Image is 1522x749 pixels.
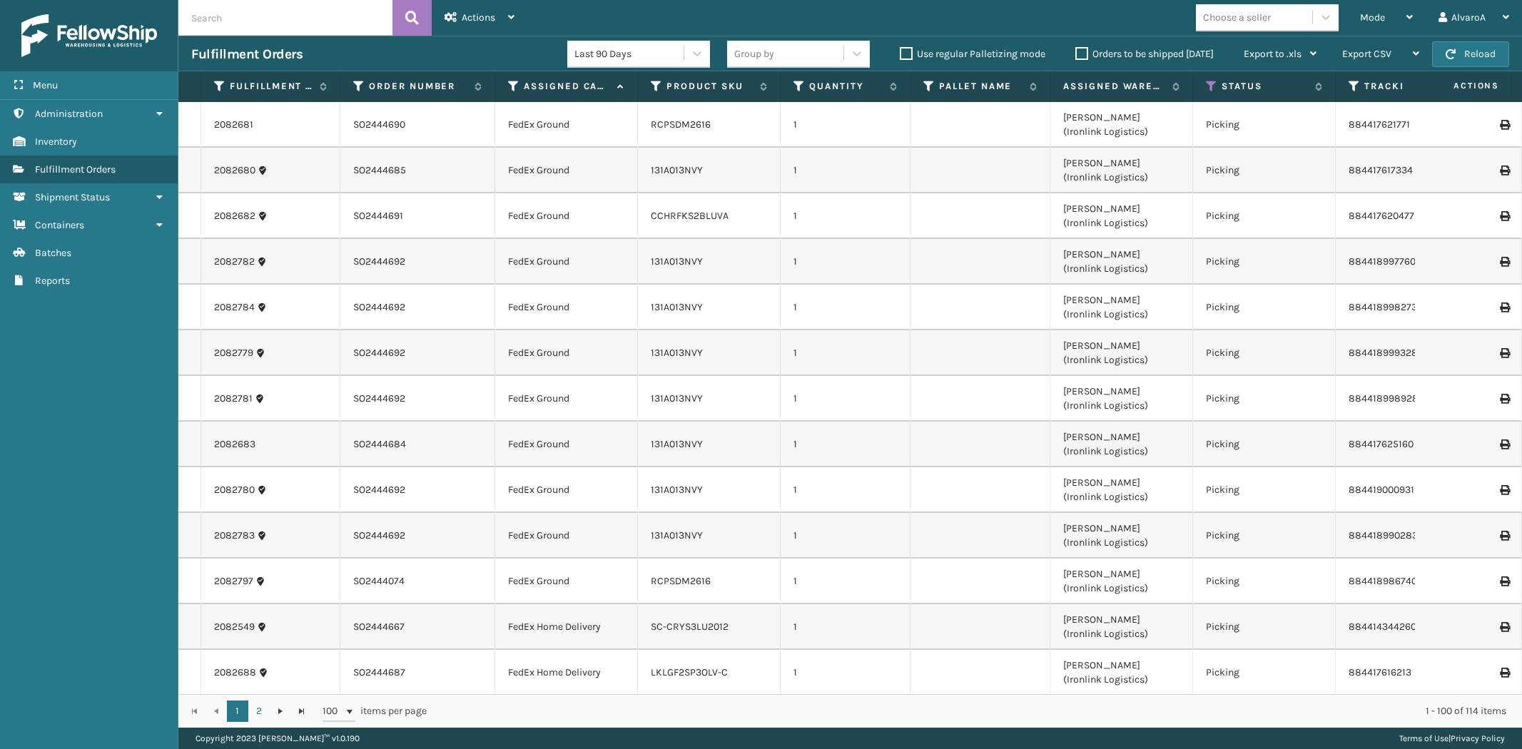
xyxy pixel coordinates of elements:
td: Picking [1193,422,1336,467]
td: Picking [1193,467,1336,513]
span: Batches [35,247,71,259]
a: 884417617334 [1349,164,1413,176]
a: SC-CRYS3LU2012 [651,621,729,633]
a: 884418990283 [1349,529,1418,541]
span: Go to the last page [296,705,308,717]
label: Assigned Carrier Service [524,80,610,93]
a: 884418997760 [1349,255,1416,267]
td: FedEx Ground [495,376,638,422]
span: Menu [33,79,58,91]
td: SO2444667 [340,604,495,650]
td: [PERSON_NAME] (Ironlink Logistics) [1050,559,1193,604]
td: [PERSON_NAME] (Ironlink Logistics) [1050,285,1193,330]
span: Export CSV [1342,48,1391,60]
span: Fulfillment Orders [35,163,116,175]
td: Picking [1193,376,1336,422]
td: 1 [781,513,910,559]
td: [PERSON_NAME] (Ironlink Logistics) [1050,650,1193,695]
td: 1 [781,376,910,422]
td: SO2444684 [340,422,495,467]
a: 884414344260 [1349,621,1416,633]
a: 884418999328 [1349,347,1418,359]
a: 2082549 [214,620,255,634]
label: Quantity [809,80,883,93]
img: logo [21,14,157,57]
a: 884418998928 [1349,392,1419,404]
span: Reports [35,275,70,287]
td: Picking [1193,102,1336,148]
a: 2082781 [214,392,253,406]
a: Go to the last page [291,700,313,722]
td: FedEx Ground [495,422,638,467]
a: 131A013NVY [651,255,703,267]
label: Order Number [369,80,467,93]
a: 884417625160 [1349,438,1414,450]
td: SO2444074 [340,559,495,604]
div: | [1399,728,1505,749]
a: Privacy Policy [1451,733,1505,743]
a: 2082780 [214,483,255,497]
td: FedEx Ground [495,193,638,239]
td: Picking [1193,330,1336,376]
td: Picking [1193,604,1336,650]
i: Print Label [1500,120,1508,130]
td: FedEx Ground [495,513,638,559]
div: Group by [734,46,774,61]
label: Orders to be shipped [DATE] [1075,48,1214,60]
td: Picking [1193,559,1336,604]
span: 100 [323,704,344,718]
a: 131A013NVY [651,438,703,450]
i: Print Label [1500,668,1508,678]
i: Print Label [1500,211,1508,221]
td: [PERSON_NAME] (Ironlink Logistics) [1050,148,1193,193]
span: items per page [323,700,427,722]
span: Inventory [35,136,77,148]
td: FedEx Ground [495,239,638,285]
td: 1 [781,467,910,513]
td: SO2444692 [340,330,495,376]
a: 2082784 [214,300,255,315]
td: Picking [1193,148,1336,193]
a: 2082782 [214,255,255,269]
td: SO2444692 [340,467,495,513]
label: Pallet Name [939,80,1023,93]
label: Product SKU [666,80,753,93]
td: [PERSON_NAME] (Ironlink Logistics) [1050,513,1193,559]
td: 1 [781,285,910,330]
a: 2082779 [214,346,253,360]
td: SO2444687 [340,650,495,695]
td: [PERSON_NAME] (Ironlink Logistics) [1050,467,1193,513]
td: 1 [781,148,910,193]
label: Fulfillment Order Id [230,80,313,93]
td: 1 [781,604,910,650]
h3: Fulfillment Orders [191,46,303,63]
i: Print Label [1500,576,1508,586]
a: 2082681 [214,118,253,132]
i: Print Label [1500,348,1508,358]
a: 884417621771 [1349,118,1410,131]
a: 2082797 [214,574,253,588]
label: Use regular Palletizing mode [900,48,1045,60]
td: [PERSON_NAME] (Ironlink Logistics) [1050,376,1193,422]
td: SO2444690 [340,102,495,148]
a: 131A013NVY [651,529,703,541]
a: 884417616213 [1349,666,1411,678]
label: Tracking Number [1364,80,1451,93]
span: Actions [462,11,495,24]
span: Administration [35,108,103,120]
span: Mode [1360,11,1385,24]
td: [PERSON_NAME] (Ironlink Logistics) [1050,604,1193,650]
p: Copyright 2023 [PERSON_NAME]™ v 1.0.190 [196,728,360,749]
a: 884419000931 [1349,484,1414,496]
span: Go to the next page [275,705,286,717]
a: Terms of Use [1399,733,1449,743]
td: 1 [781,193,910,239]
a: RCPSDM2616 [651,575,711,587]
a: 131A013NVY [651,484,703,496]
a: 2082688 [214,666,256,680]
td: [PERSON_NAME] (Ironlink Logistics) [1050,422,1193,467]
td: [PERSON_NAME] (Ironlink Logistics) [1050,330,1193,376]
span: Actions [1409,74,1508,98]
a: RCPSDM2616 [651,118,711,131]
td: 1 [781,102,910,148]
